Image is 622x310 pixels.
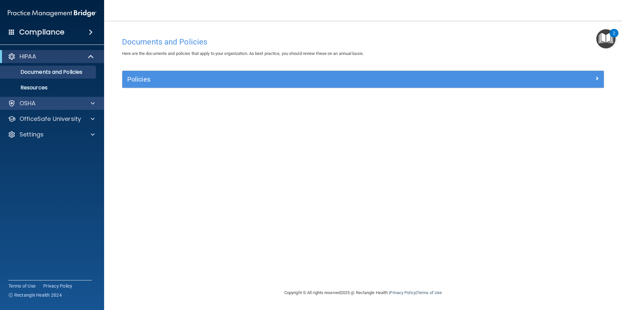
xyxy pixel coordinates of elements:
[8,292,62,298] span: Ⓒ Rectangle Health 2024
[20,99,36,107] p: OSHA
[19,28,64,37] h4: Compliance
[390,290,415,295] a: Privacy Policy
[4,84,93,91] p: Resources
[127,74,599,84] a: Policies
[20,131,44,138] p: Settings
[122,51,364,56] span: Here are the documents and policies that apply to your organization. As best practice, you should...
[20,115,81,123] p: OfficeSafe University
[244,282,482,303] div: Copyright © All rights reserved 2025 @ Rectangle Health | |
[8,53,94,60] a: HIPAA
[417,290,442,295] a: Terms of Use
[8,7,96,20] img: PMB logo
[8,131,95,138] a: Settings
[43,283,73,289] a: Privacy Policy
[127,76,479,83] h5: Policies
[509,264,614,290] iframe: Drift Widget Chat Controller
[20,53,36,60] p: HIPAA
[122,38,604,46] h4: Documents and Policies
[596,29,615,48] button: Open Resource Center, 2 new notifications
[613,33,615,42] div: 2
[8,99,95,107] a: OSHA
[8,115,95,123] a: OfficeSafe University
[8,283,35,289] a: Terms of Use
[4,69,93,75] p: Documents and Policies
